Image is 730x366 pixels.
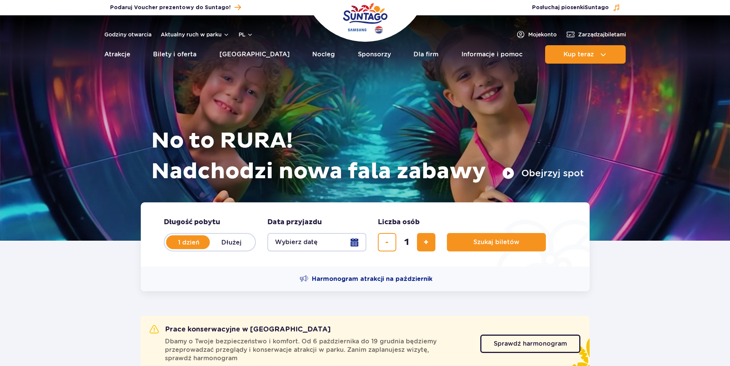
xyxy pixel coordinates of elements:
[312,275,432,283] span: Harmonogram atrakcji na październik
[417,233,435,251] button: dodaj bilet
[461,45,522,64] a: Informacje i pomoc
[104,31,152,38] a: Godziny otwarcia
[532,4,609,11] span: Posłuchaj piosenki
[564,51,594,58] span: Kup teraz
[480,335,580,353] a: Sprawdź harmonogram
[532,4,620,11] button: Posłuchaj piosenkiSuntago
[110,4,231,11] span: Podaruj Voucher prezentowy do Suntago!
[528,31,557,38] span: Moje konto
[267,233,366,251] button: Wybierz datę
[397,233,416,251] input: liczba biletów
[210,234,254,250] label: Dłużej
[267,218,322,227] span: Data przyjazdu
[239,31,253,38] button: pl
[585,5,609,10] span: Suntago
[300,274,432,284] a: Harmonogram atrakcji na październik
[502,167,584,179] button: Obejrzyj spot
[447,233,546,251] button: Szukaj biletów
[104,45,130,64] a: Atrakcje
[378,218,420,227] span: Liczba osób
[566,30,626,39] a: Zarządzajbiletami
[312,45,335,64] a: Nocleg
[545,45,626,64] button: Kup teraz
[494,341,567,347] span: Sprawdź harmonogram
[358,45,391,64] a: Sponsorzy
[167,234,211,250] label: 1 dzień
[516,30,557,39] a: Mojekonto
[165,337,471,363] span: Dbamy o Twoje bezpieczeństwo i komfort. Od 6 października do 19 grudnia będziemy przeprowadzać pr...
[219,45,290,64] a: [GEOGRAPHIC_DATA]
[473,239,519,246] span: Szukaj biletów
[110,2,241,13] a: Podaruj Voucher prezentowy do Suntago!
[141,202,590,267] form: Planowanie wizyty w Park of Poland
[414,45,438,64] a: Dla firm
[153,45,196,64] a: Bilety i oferta
[161,31,229,38] button: Aktualny ruch w parku
[578,31,626,38] span: Zarządzaj biletami
[151,126,584,187] h1: No to RURA! Nadchodzi nowa fala zabawy
[150,325,331,334] h2: Prace konserwacyjne w [GEOGRAPHIC_DATA]
[164,218,220,227] span: Długość pobytu
[378,233,396,251] button: usuń bilet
